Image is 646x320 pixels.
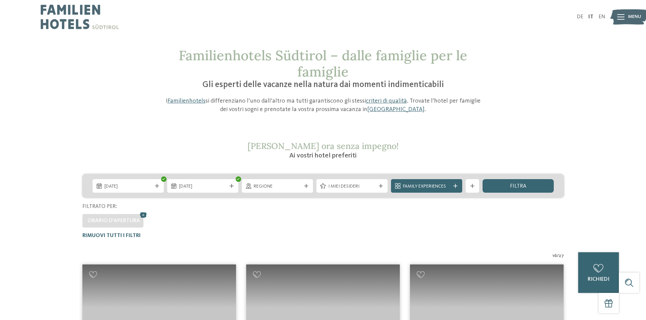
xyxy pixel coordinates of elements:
[367,106,425,112] a: [GEOGRAPHIC_DATA]
[599,14,605,20] a: EN
[588,14,593,20] a: IT
[179,183,227,190] span: [DATE]
[254,183,301,190] span: Regione
[328,183,376,190] span: I miei desideri
[87,218,140,223] span: Orario d'apertura
[82,204,117,209] span: Filtrato per:
[289,152,357,159] span: Ai vostri hotel preferiti
[510,184,526,189] span: filtra
[403,183,450,190] span: Family Experiences
[552,253,557,259] span: 16
[628,14,641,20] span: Menu
[557,253,559,259] span: /
[162,97,484,114] p: I si differenziano l’uno dall’altro ma tutti garantiscono gli stessi . Trovate l’hotel per famigl...
[168,98,205,104] a: Familienhotels
[559,253,564,259] span: 27
[578,252,619,293] a: richiedi
[82,233,141,238] span: Rimuovi tutti i filtri
[179,47,467,80] span: Familienhotels Südtirol – dalle famiglie per le famiglie
[104,183,152,190] span: [DATE]
[248,141,399,151] span: [PERSON_NAME] ora senza impegno!
[588,277,609,282] span: richiedi
[202,81,444,89] span: Gli esperti delle vacanze nella natura dai momenti indimenticabili
[577,14,583,20] a: DE
[366,98,407,104] a: criteri di qualità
